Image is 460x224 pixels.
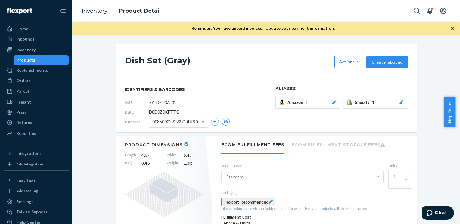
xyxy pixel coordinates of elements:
[334,56,366,68] button: Actions
[221,190,408,195] p: Packaging
[166,160,178,166] span: Weight
[275,86,408,91] h2: Aliases
[4,24,69,34] a: Home
[4,129,69,138] a: Reporting
[388,163,408,168] label: Units
[266,26,335,31] a: Update your payment information.
[4,34,69,44] a: Inbounds
[16,47,36,53] div: Inventory
[424,5,436,17] button: Open notifications
[125,160,136,166] span: Height
[14,55,69,65] a: Products
[125,86,257,92] span: identifiers & barcodes
[306,99,308,105] span: 1
[339,59,362,65] div: Actions
[372,99,375,105] span: 1
[4,207,69,217] a: Talk to Support
[125,100,149,105] span: SKU
[16,150,42,156] div: Integrations
[4,197,69,207] a: Settings
[166,152,178,158] span: Width
[77,2,166,20] ol: breadcrumbs
[16,177,36,183] div: Fast Tags
[244,174,244,180] input: Standard
[119,8,161,14] a: Product Detail
[150,160,151,165] span: "
[355,99,372,105] span: Shopify
[125,56,331,68] h1: Dish Set (Gray)
[4,149,69,158] button: Integrations
[16,209,48,215] div: Talk to Support
[366,56,408,68] button: Create inbound
[4,86,69,96] a: Parcel
[221,214,408,220] div: Fulfillment Cost
[4,161,69,168] a: Add Integration
[125,152,136,158] span: Length
[16,26,28,32] div: Home
[444,97,455,127] button: Help Center
[16,162,43,167] div: Add Integration
[7,8,32,14] img: Flexport logo
[226,174,244,180] div: Standard
[275,96,340,109] button: Amazon1
[4,65,69,75] a: Replenishments
[16,188,38,193] div: Add Fast Tag
[437,5,449,17] button: Open account menu
[4,118,69,127] a: Returns
[393,174,396,180] div: 1
[57,5,69,17] button: Close Navigation
[221,198,275,206] button: Flexport Recommended
[4,187,69,195] a: Add Fast Tag
[221,163,384,168] label: Service Level
[4,45,69,55] a: Inventory
[17,57,35,63] div: Products
[4,107,69,117] a: Prep
[16,36,35,42] div: Inbounds
[4,97,69,107] a: Freight
[16,67,48,73] div: Replenishments
[125,142,183,147] h2: Product Dimensions
[184,152,203,158] span: 5.47
[16,130,36,136] div: Reporting
[287,99,306,105] span: Amazon
[152,117,198,127] span: 00850002922271 (UPC)
[4,175,69,185] button: Fast Tags
[221,136,284,154] li: Ecom Fulfillment Fees
[411,5,423,17] button: Open Search Box
[141,160,161,166] span: 8.46
[16,99,31,105] div: Freight
[150,153,151,158] span: "
[125,119,149,124] span: Barcodes
[16,120,32,126] div: Returns
[191,25,335,31] p: Reminder: You have unpaid invoices.
[16,77,31,83] div: Orders
[422,206,454,221] iframe: Opens a widget where you can chat to one of our agents
[16,109,26,115] div: Prep
[82,8,107,14] a: Inventory
[16,88,29,94] div: Parcel
[343,96,408,109] button: Shopify1
[393,180,394,186] input: 1
[4,76,69,85] a: Orders
[16,199,33,205] div: Settings
[192,153,193,158] span: "
[184,160,203,166] span: 1.3 lb
[141,152,161,158] span: 4.09
[292,136,385,153] li: Ecom Fulfillment Storage Fees
[221,206,408,211] p: Likely to ship in a polybag or bubble mailer if possible. Heavier products will likely ship in a ...
[125,110,149,115] span: DSKU
[149,109,179,115] span: D8D0Z0KFTTG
